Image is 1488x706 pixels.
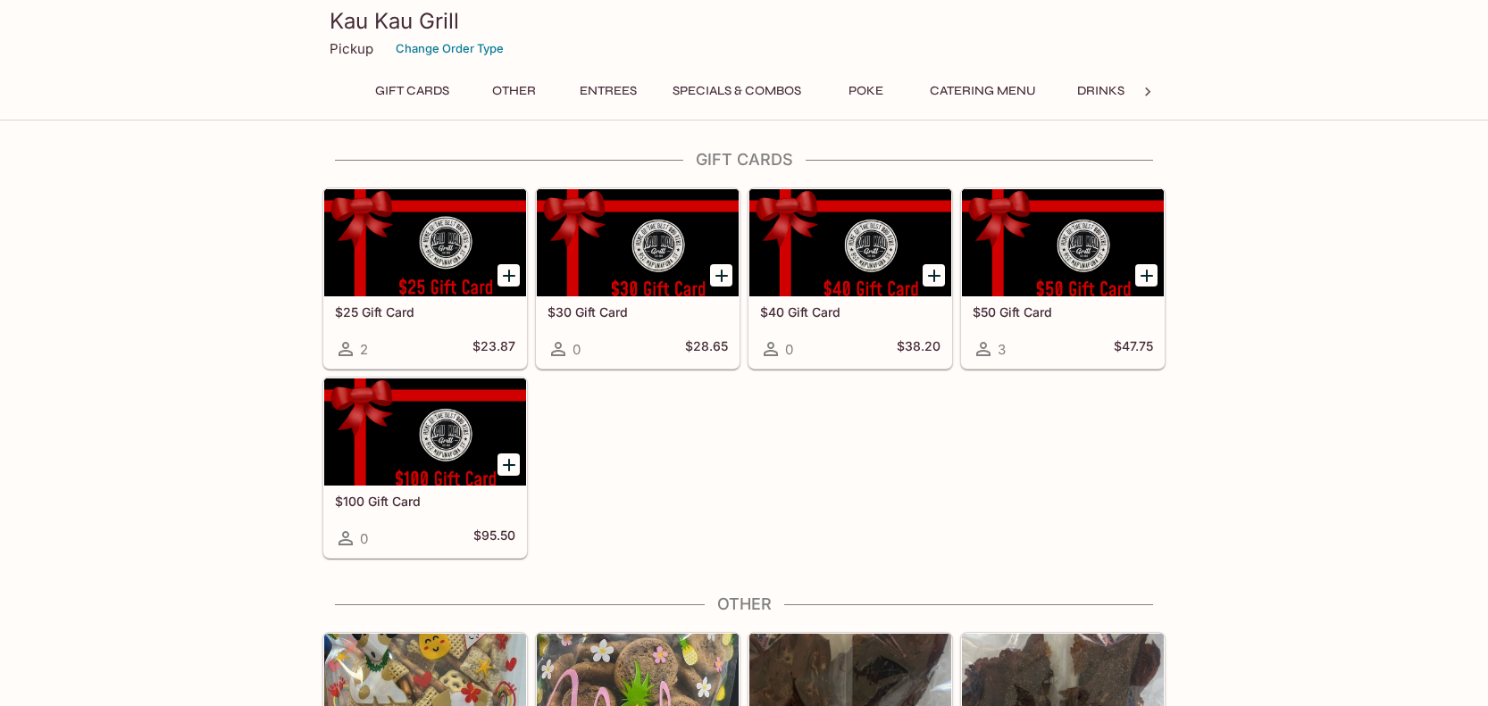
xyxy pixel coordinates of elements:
h4: Gift Cards [322,150,1166,170]
h4: Other [322,594,1166,614]
button: Specials & Combos [663,79,811,104]
button: Add $40 Gift Card [923,264,945,287]
button: Change Order Type [388,35,512,62]
h5: $50 Gift Card [973,304,1153,320]
div: $30 Gift Card [537,189,739,296]
h5: $95.50 [473,527,515,549]
span: 0 [785,341,793,358]
button: Add $50 Gift Card [1135,264,1158,287]
a: $25 Gift Card2$23.87 [323,188,527,369]
span: 0 [573,341,581,358]
a: $50 Gift Card3$47.75 [961,188,1165,369]
div: $50 Gift Card [962,189,1164,296]
button: Catering Menu [920,79,1046,104]
h5: $100 Gift Card [335,494,515,509]
button: Add $100 Gift Card [497,453,520,476]
h5: $30 Gift Card [548,304,728,320]
button: Drinks [1060,79,1141,104]
button: Add $25 Gift Card [497,264,520,287]
div: $25 Gift Card [324,189,526,296]
a: $100 Gift Card0$95.50 [323,378,527,558]
h5: $38.20 [897,338,940,360]
h5: $25 Gift Card [335,304,515,320]
span: 0 [360,530,368,547]
h5: $47.75 [1114,338,1153,360]
button: Other [473,79,554,104]
h5: $28.65 [685,338,728,360]
h5: $40 Gift Card [760,304,940,320]
h3: Kau Kau Grill [330,7,1158,35]
p: Pickup [330,40,373,57]
h5: $23.87 [472,338,515,360]
button: Poke [825,79,906,104]
span: 3 [998,341,1006,358]
div: $100 Gift Card [324,378,526,486]
span: 2 [360,341,368,358]
a: $40 Gift Card0$38.20 [748,188,952,369]
button: Entrees [568,79,648,104]
a: $30 Gift Card0$28.65 [536,188,740,369]
div: $40 Gift Card [749,189,951,296]
button: Gift Cards [365,79,459,104]
button: Add $30 Gift Card [710,264,732,287]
